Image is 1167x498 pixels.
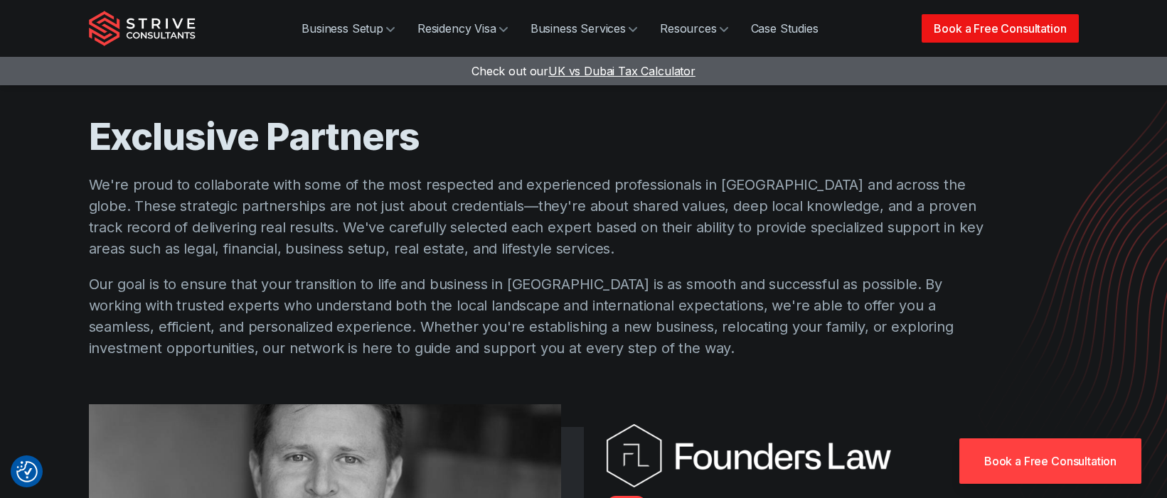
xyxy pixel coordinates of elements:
a: Business Setup [290,14,406,43]
a: Founders Law [607,424,1079,487]
a: Residency Visa [406,14,519,43]
h1: Exclusive Partners [89,114,999,160]
a: Book a Free Consultation [922,14,1078,43]
img: Strive Consultants [89,11,196,46]
p: Our goal is to ensure that your transition to life and business in [GEOGRAPHIC_DATA] is as smooth... [89,274,999,359]
img: Founders Law [607,424,892,487]
p: We're proud to collaborate with some of the most respected and experienced professionals in [GEOG... [89,174,999,259]
span: UK vs Dubai Tax Calculator [548,64,696,78]
a: Case Studies [740,14,830,43]
a: Book a Free Consultation [959,438,1141,484]
a: Check out ourUK vs Dubai Tax Calculator [471,64,696,78]
img: Revisit consent button [16,461,38,482]
button: Consent Preferences [16,461,38,482]
a: Business Services [519,14,649,43]
a: Resources [649,14,740,43]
